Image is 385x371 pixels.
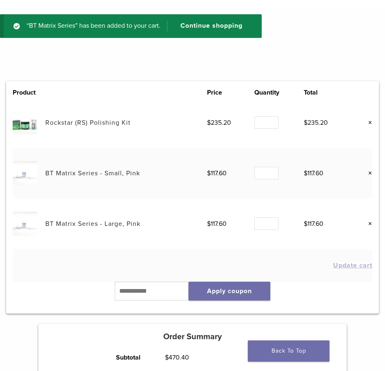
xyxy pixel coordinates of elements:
[333,262,372,269] button: Update cart
[207,169,211,177] span: $
[165,353,189,362] bdi: 470.40
[165,353,169,362] span: $
[304,119,328,127] bdi: 235.20
[304,88,352,97] th: Total
[207,88,255,97] th: Price
[362,168,372,179] a: Remove this item
[13,212,37,236] img: BT Matrix Series - Large, Pink
[248,340,329,362] a: Back To Top
[13,161,37,185] img: BT Matrix Series - Small, Pink
[207,220,211,228] span: $
[13,110,37,135] img: Rockstar (RS) Polishing Kit
[38,332,347,342] h5: Order Summary
[207,169,227,177] bdi: 117.60
[362,219,372,229] a: Remove this item
[304,169,323,177] bdi: 117.60
[304,220,307,228] span: $
[107,346,156,369] th: Subtotal
[304,220,323,228] bdi: 117.60
[304,119,307,127] span: $
[254,88,304,97] th: Quantity
[45,220,140,228] a: BT Matrix Series - Large, Pink
[304,169,307,177] span: $
[45,169,140,177] a: BT Matrix Series - Small, Pink
[167,21,249,31] a: Continue shopping
[207,220,227,228] bdi: 117.60
[362,117,372,128] a: Remove this item
[13,88,45,97] th: Product
[45,119,131,127] a: Rockstar (RS) Polishing Kit
[207,119,211,127] span: $
[207,119,231,127] bdi: 235.20
[189,282,270,300] button: Apply coupon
